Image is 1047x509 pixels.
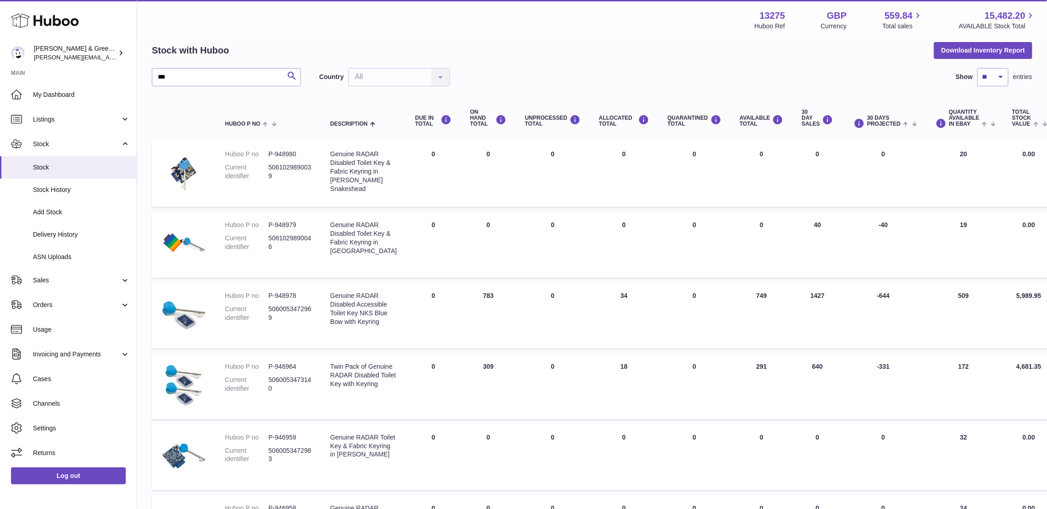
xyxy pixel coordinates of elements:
[406,141,461,207] td: 0
[406,282,461,349] td: 0
[33,90,130,99] span: My Dashboard
[461,282,516,349] td: 783
[924,212,1003,278] td: 19
[268,376,312,393] dd: 5060053473140
[730,353,793,419] td: 291
[152,44,229,57] h2: Stock with Huboo
[793,424,843,490] td: 0
[730,424,793,490] td: 0
[11,467,126,484] a: Log out
[590,282,658,349] td: 34
[590,353,658,419] td: 18
[1012,109,1031,127] span: Total stock value
[793,353,843,419] td: 640
[843,212,924,278] td: -40
[268,221,312,229] dd: P-948979
[924,353,1003,419] td: 172
[225,446,268,464] dt: Current identifier
[1023,221,1035,228] span: 0.00
[268,292,312,300] dd: P-948978
[843,424,924,490] td: 0
[33,276,120,285] span: Sales
[959,22,1036,31] span: AVAILABLE Stock Total
[268,305,312,322] dd: 5060053472969
[924,141,1003,207] td: 20
[225,150,268,159] dt: Huboo P no
[225,433,268,442] dt: Huboo P no
[793,212,843,278] td: 40
[516,424,590,490] td: 0
[161,362,207,408] img: product image
[599,115,649,127] div: ALLOCATED Total
[793,141,843,207] td: 0
[406,424,461,490] td: 0
[867,115,901,127] span: 30 DAYS PROJECTED
[959,10,1036,31] a: 15,482.20 AVAILABLE Stock Total
[802,109,833,127] div: 30 DAY SALES
[161,150,207,196] img: product image
[1016,292,1042,299] span: 5,989.95
[34,53,183,61] span: [PERSON_NAME][EMAIL_ADDRESS][DOMAIN_NAME]
[516,141,590,207] td: 0
[1016,363,1042,370] span: 4,681.35
[949,109,980,127] span: Quantity Available in eBay
[821,22,847,31] div: Currency
[33,208,130,217] span: Add Stock
[693,434,696,441] span: 0
[461,424,516,490] td: 0
[693,150,696,158] span: 0
[225,121,260,127] span: Huboo P no
[330,121,368,127] span: Description
[161,292,207,337] img: product image
[33,115,120,124] span: Listings
[1013,73,1032,81] span: entries
[225,305,268,322] dt: Current identifier
[33,301,120,309] span: Orders
[268,446,312,464] dd: 5060053472983
[525,115,581,127] div: UNPROCESSED Total
[225,362,268,371] dt: Huboo P no
[330,150,397,193] div: Genuine RADAR Disabled Toilet Key & Fabric Keyring in [PERSON_NAME] Snakeshead
[924,424,1003,490] td: 32
[461,141,516,207] td: 0
[225,221,268,229] dt: Huboo P no
[319,73,344,81] label: Country
[461,212,516,278] td: 0
[755,22,785,31] div: Huboo Ref
[924,282,1003,349] td: 509
[330,292,397,326] div: Genuine RADAR Disabled Accessible Toilet Key NKS Blue Bow with Keyring
[268,362,312,371] dd: P-946964
[793,282,843,349] td: 1427
[882,10,923,31] a: 559.84 Total sales
[843,282,924,349] td: -644
[225,292,268,300] dt: Huboo P no
[415,115,452,127] div: DUE IN TOTAL
[590,424,658,490] td: 0
[934,42,1032,58] button: Download Inventory Report
[33,399,130,408] span: Channels
[33,140,120,148] span: Stock
[33,253,130,261] span: ASN Uploads
[827,10,847,22] strong: GBP
[882,22,923,31] span: Total sales
[667,115,721,127] div: QUARANTINED Total
[34,44,116,62] div: [PERSON_NAME] & Green Ltd
[225,376,268,393] dt: Current identifier
[406,212,461,278] td: 0
[740,115,784,127] div: AVAILABLE Total
[33,424,130,433] span: Settings
[161,221,207,266] img: product image
[268,150,312,159] dd: P-948980
[161,433,207,479] img: product image
[330,362,397,388] div: Twin Pack of Genuine RADAR Disabled Toilet Key with Keyring
[590,212,658,278] td: 0
[1023,150,1035,158] span: 0.00
[225,234,268,251] dt: Current identifier
[268,234,312,251] dd: 5061029890046
[693,292,696,299] span: 0
[730,141,793,207] td: 0
[730,282,793,349] td: 749
[33,325,130,334] span: Usage
[33,230,130,239] span: Delivery History
[33,186,130,194] span: Stock History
